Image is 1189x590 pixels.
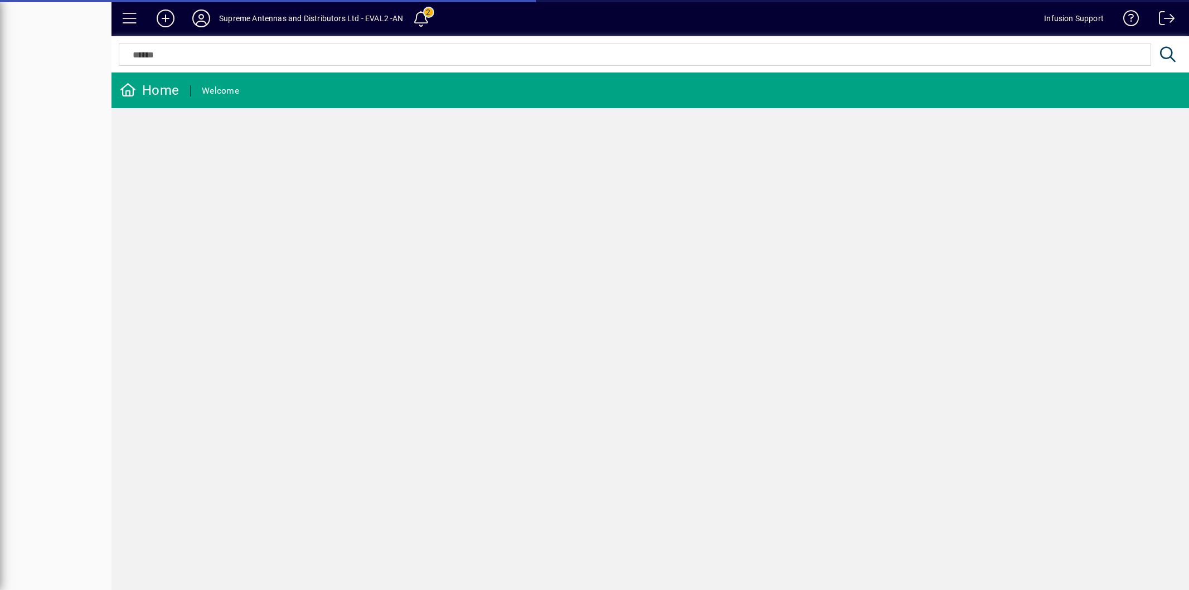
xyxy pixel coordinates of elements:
button: Profile [183,8,219,28]
button: Add [148,8,183,28]
div: Welcome [202,82,239,100]
div: Infusion Support [1044,9,1104,27]
div: Supreme Antennas and Distributors Ltd - EVAL2 -AN [219,9,404,27]
a: Knowledge Base [1115,2,1139,38]
div: Home [120,81,179,99]
a: Logout [1151,2,1175,38]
